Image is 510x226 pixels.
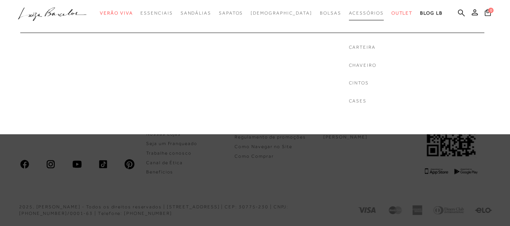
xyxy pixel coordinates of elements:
[219,6,243,20] a: categoryNavScreenReaderText
[100,6,133,20] a: categoryNavScreenReaderText
[349,6,384,20] a: categoryNavScreenReaderText
[349,62,376,69] a: noSubCategoriesText
[320,10,341,16] span: Bolsas
[391,6,413,20] a: categoryNavScreenReaderText
[181,10,211,16] span: Sandálias
[488,8,494,13] span: 0
[349,44,376,51] a: noSubCategoriesText
[391,10,413,16] span: Outlet
[181,6,211,20] a: categoryNavScreenReaderText
[420,10,442,16] span: BLOG LB
[140,6,173,20] a: categoryNavScreenReaderText
[140,10,173,16] span: Essenciais
[420,6,442,20] a: BLOG LB
[349,10,384,16] span: Acessórios
[349,98,376,104] a: noSubCategoriesText
[320,6,341,20] a: categoryNavScreenReaderText
[251,6,312,20] a: noSubCategoriesText
[482,8,493,19] button: 0
[219,10,243,16] span: Sapatos
[100,10,133,16] span: Verão Viva
[251,10,312,16] span: [DEMOGRAPHIC_DATA]
[349,80,376,86] a: noSubCategoriesText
